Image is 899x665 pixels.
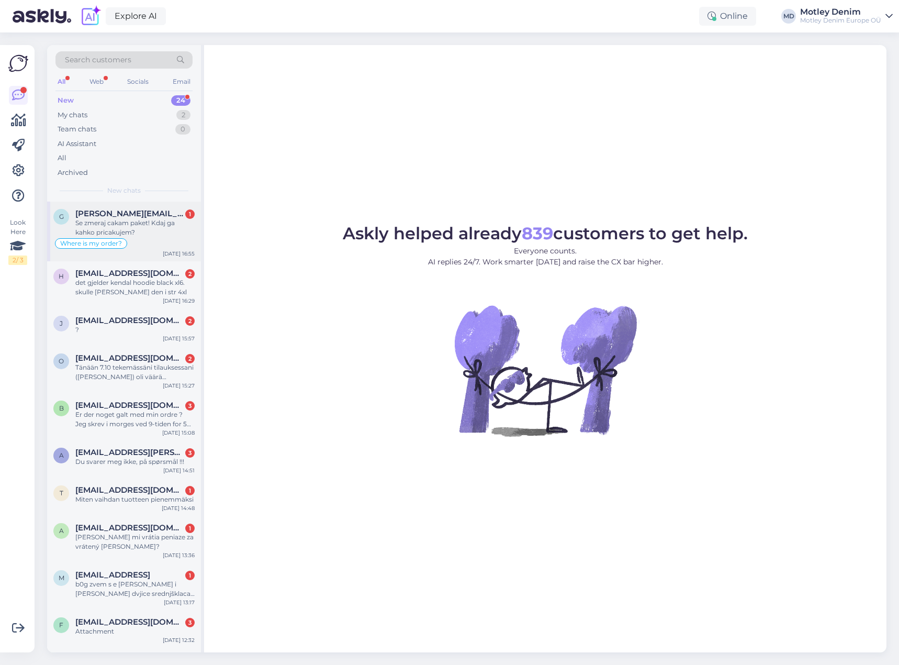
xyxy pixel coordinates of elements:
span: g [59,213,64,220]
div: [DATE] 14:51 [163,467,195,474]
div: det gjelder kendal hoodie black xl6. skulle [PERSON_NAME] den i str 4xl [75,278,195,297]
span: arild.brandal@hotmail.com [75,448,184,457]
div: Er der noget galt med min ordre ? Jeg skrev i morges ved 9-tiden for 5 timer siden og har intet h... [75,410,195,429]
span: Tonylahdeaho990@gmail.com [75,485,184,495]
div: Archived [58,168,88,178]
div: [DATE] 16:55 [163,250,195,258]
div: ? [75,325,195,335]
div: Look Here [8,218,27,265]
span: Blueeyes@zeaweb.dk [75,401,184,410]
div: My chats [58,110,87,120]
div: 2 [176,110,190,120]
span: Askly helped already customers to get help. [343,223,748,243]
span: Search customers [65,54,131,65]
span: m [59,574,64,582]
img: explore-ai [80,5,102,27]
div: Se zmeraj cakam paket! Kdaj ga kahko pricakujem? [75,218,195,237]
div: 1 [185,209,195,219]
span: o [59,357,64,365]
div: 1 [185,486,195,495]
div: [DATE] 13:36 [163,551,195,559]
span: oksmaju@gmail.com [75,353,184,363]
div: Tänään 7.10 tekemässäni tilauksessani ([PERSON_NAME]) oli väärä sähköpostiosoite [EMAIL_ADDRESS][... [75,363,195,382]
div: 2 [185,316,195,326]
div: 1 [185,524,195,533]
div: 0 [175,124,190,135]
div: Socials [125,75,151,88]
span: h [59,272,64,280]
img: Askly Logo [8,53,28,73]
div: Miten vaihdan tuotteen pienemmäksi [75,495,195,504]
div: 1 [185,571,195,580]
span: a [59,527,64,535]
div: [DATE] 15:27 [163,382,195,390]
div: [DATE] 16:29 [163,297,195,305]
div: Email [171,75,193,88]
div: Online [699,7,756,26]
div: 2 [185,354,195,363]
span: New chats [107,186,141,195]
div: All [58,153,66,163]
div: AI Assistant [58,139,96,149]
div: Du svarer meg ikke, på spørsmål !!! [75,457,195,467]
span: a [59,451,64,459]
p: Everyone counts. AI replies 24/7. Work smarter [DATE] and raise the CX bar higher. [343,246,748,268]
span: Where is my order? [60,240,122,247]
div: [DATE] 15:57 [163,335,195,342]
div: All [55,75,68,88]
span: asden@azet.sk [75,523,184,533]
span: fontaneriasolsona@gmail.com [75,617,184,627]
div: Motley Denim [800,8,881,16]
span: mir0.barisic1122@gmail.c0m [75,570,150,580]
div: [DATE] 13:17 [164,598,195,606]
div: [DATE] 14:48 [162,504,195,512]
div: 2 [185,269,195,279]
span: hel_h.k@hotmail.com [75,269,184,278]
div: New [58,95,74,106]
div: 3 [185,618,195,627]
div: 3 [185,448,195,458]
span: Jerryb_8@hotmail.com [75,316,184,325]
div: b0g zvem s e [PERSON_NAME] i [PERSON_NAME] dvjice srednjšklaca i supruga kji je ima0 m0ždani udar... [75,580,195,598]
div: [DATE] 15:08 [162,429,195,437]
span: J [60,319,63,327]
div: Motley Denim Europe OÜ [800,16,881,25]
div: [DATE] 12:32 [163,636,195,644]
div: Attachment [75,627,195,636]
b: 839 [522,223,553,243]
span: T [60,489,63,497]
span: f [59,621,63,629]
div: 3 [185,401,195,411]
a: Motley DenimMotley Denim Europe OÜ [800,8,893,25]
img: No Chat active [451,276,639,464]
div: 2 / 3 [8,256,27,265]
div: Web [87,75,106,88]
span: B [59,404,64,412]
span: grega.kriznar1@gmail.com [75,209,184,218]
div: [PERSON_NAME] mi vrátia peniaze za vrátený [PERSON_NAME]? [75,533,195,551]
div: MD [781,9,796,24]
a: Explore AI [106,7,166,25]
div: 24 [171,95,190,106]
div: Team chats [58,124,96,135]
